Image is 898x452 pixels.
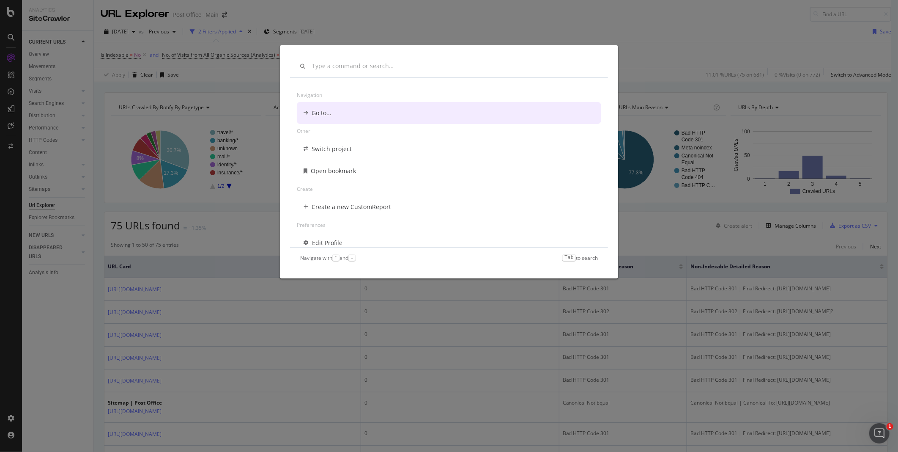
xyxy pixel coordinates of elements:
div: modal [280,45,618,278]
kbd: ↑ [332,254,339,261]
div: Open bookmark [311,167,356,175]
div: Create a new CustomReport [312,203,391,211]
div: Navigate with and [300,254,356,262]
iframe: Intercom live chat [869,423,890,444]
div: Preferences [297,218,601,232]
div: Go to... [312,109,331,117]
div: Navigation [297,88,601,102]
div: to search [562,254,598,262]
div: Switch project [312,145,352,153]
div: Create [297,182,601,196]
span: 1 [887,423,893,430]
div: Other [297,124,601,138]
kbd: ↓ [348,254,356,261]
div: Edit Profile [312,239,342,247]
input: Type a command or search… [312,63,598,70]
kbd: Tab [562,254,576,261]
